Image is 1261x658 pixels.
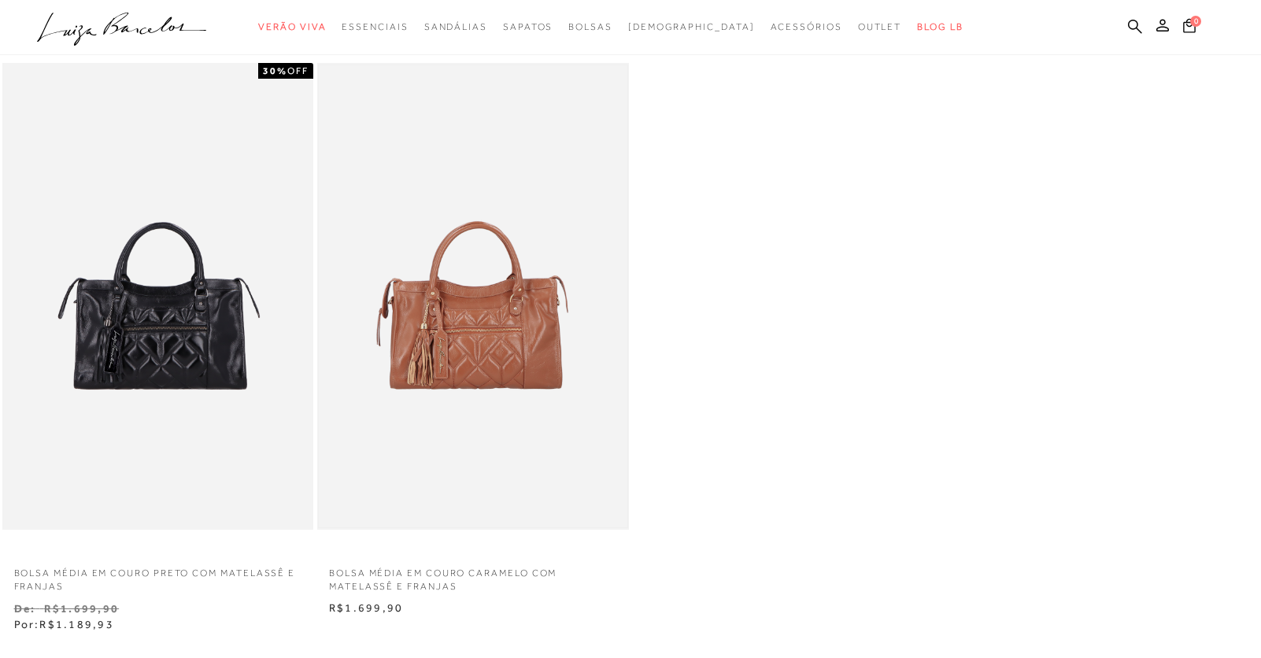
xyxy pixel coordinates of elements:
[4,65,312,527] img: BOLSA MÉDIA EM COURO PRETO COM MATELASSÊ E FRANJAS
[568,13,612,42] a: categoryNavScreenReaderText
[2,557,314,593] a: BOLSA MÉDIA EM COURO PRETO COM MATELASSÊ E FRANJAS
[628,21,755,32] span: [DEMOGRAPHIC_DATA]
[858,13,902,42] a: categoryNavScreenReaderText
[329,601,403,614] span: R$1.699,90
[424,13,487,42] a: categoryNavScreenReaderText
[342,21,408,32] span: Essenciais
[771,21,842,32] span: Acessórios
[917,13,963,42] a: BLOG LB
[319,65,627,527] img: BOLSA MÉDIA EM COURO CARAMELO COM MATELASSÊ E FRANJAS
[342,13,408,42] a: categoryNavScreenReaderText
[258,21,326,32] span: Verão Viva
[568,21,612,32] span: Bolsas
[39,618,113,630] span: R$1.189,93
[1178,17,1200,39] button: 0
[258,13,326,42] a: categoryNavScreenReaderText
[14,618,114,630] span: Por:
[503,21,553,32] span: Sapatos
[858,21,902,32] span: Outlet
[771,13,842,42] a: categoryNavScreenReaderText
[287,65,309,76] span: OFF
[14,602,36,615] small: De:
[1190,16,1201,27] span: 0
[917,21,963,32] span: BLOG LB
[503,13,553,42] a: categoryNavScreenReaderText
[317,557,629,593] a: BOLSA MÉDIA EM COURO CARAMELO COM MATELASSÊ E FRANJAS
[263,65,287,76] strong: 30%
[424,21,487,32] span: Sandálias
[44,602,119,615] small: R$1.699,90
[628,13,755,42] a: noSubCategoriesText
